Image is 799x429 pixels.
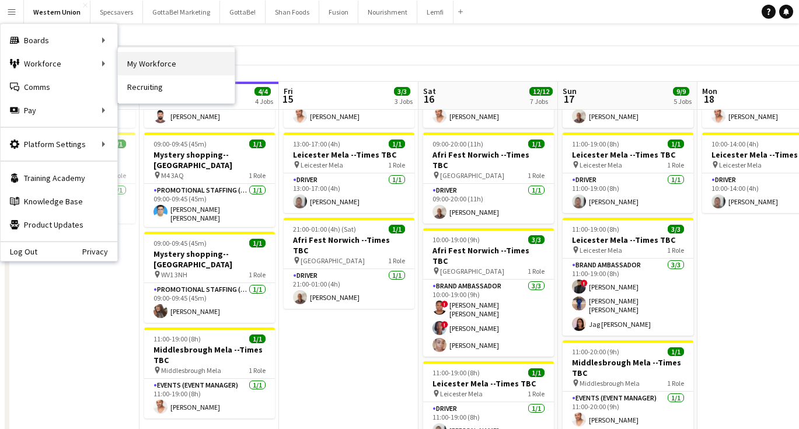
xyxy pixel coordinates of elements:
div: Pay [1,99,117,122]
span: 1/1 [389,225,405,233]
span: Mon [702,86,717,96]
a: Training Academy [1,166,117,190]
span: Middlesbrough Mela [580,379,640,388]
span: Sun [563,86,577,96]
app-card-role: Events (Event Manager)1/111:00-19:00 (8h)[PERSON_NAME] [144,379,275,418]
span: 1 Role [528,389,545,398]
span: 1 Role [249,366,266,375]
div: 13:00-17:00 (4h)1/1Leicester Mela --Times TBC Leicester Mela1 RoleDriver1/113:00-17:00 (4h)[PERSO... [284,132,414,213]
span: 16 [421,92,436,106]
span: [GEOGRAPHIC_DATA] [301,256,365,265]
app-card-role: Driver1/111:00-19:00 (8h)[PERSON_NAME] [563,173,693,213]
span: 1 Role [667,379,684,388]
h3: Afri Fest Norwich --Times TBC [423,245,554,266]
a: Comms [1,75,117,99]
span: 3/3 [394,87,410,96]
span: Leicester Mela [719,161,762,169]
app-job-card: 10:00-19:00 (9h)3/3Afri Fest Norwich --Times TBC [GEOGRAPHIC_DATA]1 RoleBrand Ambassador3/310:00-... [423,228,554,357]
button: Lemfi [417,1,453,23]
span: 1 Role [667,246,684,254]
h3: Middlesbrough Mela --Times TBC [563,357,693,378]
div: 7 Jobs [530,97,552,106]
h3: Afri Fest Norwich --Times TBC [423,149,554,170]
span: 1 Role [388,256,405,265]
span: 1/1 [528,139,545,148]
span: 11:00-19:00 (8h) [572,225,619,233]
app-card-role: Promotional Staffing (Mystery Shopper)1/109:00-09:45 (45m)[PERSON_NAME] [144,283,275,323]
span: 1/1 [249,139,266,148]
button: Fusion [319,1,358,23]
span: 09:00-20:00 (11h) [432,139,483,148]
span: 3/3 [668,225,684,233]
div: Platform Settings [1,132,117,156]
h3: Leicester Mela --Times TBC [563,149,693,160]
span: ! [581,280,588,287]
app-card-role: Brand Ambassador3/310:00-19:00 (9h)![PERSON_NAME] [PERSON_NAME]![PERSON_NAME][PERSON_NAME] [423,280,554,357]
app-card-role: Promotional Staffing (Mystery Shopper)1/109:00-09:45 (45m)[PERSON_NAME] [PERSON_NAME] [144,184,275,227]
app-job-card: 11:00-19:00 (8h)3/3Leicester Mela --Times TBC Leicester Mela1 RoleBrand Ambassador3/311:00-19:00 ... [563,218,693,336]
a: Product Updates [1,213,117,236]
span: 1 Role [249,171,266,180]
app-job-card: 09:00-20:00 (11h)1/1Afri Fest Norwich --Times TBC [GEOGRAPHIC_DATA]1 RoleDriver1/109:00-20:00 (11... [423,132,554,224]
app-job-card: 11:00-19:00 (8h)1/1Leicester Mela --Times TBC Leicester Mela1 RoleDriver1/111:00-19:00 (8h)[PERSO... [563,132,693,213]
span: [GEOGRAPHIC_DATA] [440,267,504,275]
app-job-card: 21:00-01:00 (4h) (Sat)1/1Afri Fest Norwich --Times TBC [GEOGRAPHIC_DATA]1 RoleDriver1/121:00-01:0... [284,218,414,309]
button: Nourishment [358,1,417,23]
h3: Leicester Mela --Times TBC [563,235,693,245]
span: 1 Role [528,171,545,180]
span: Middlesbrough Mela [161,366,221,375]
span: 1/1 [389,139,405,148]
div: 09:00-09:45 (45m)1/1Mystery shopping--[GEOGRAPHIC_DATA] WV1 3NH1 RolePromotional Staffing (Myster... [144,232,275,323]
span: 11:00-19:00 (8h) [572,139,619,148]
span: 1/1 [668,139,684,148]
span: 17 [561,92,577,106]
app-job-card: 11:00-19:00 (8h)1/1Middlesbrough Mela --Times TBC Middlesbrough Mela1 RoleEvents (Event Manager)1... [144,327,275,418]
button: Shan Foods [266,1,319,23]
span: Leicester Mela [440,389,483,398]
app-card-role: Driver1/113:00-17:00 (4h)[PERSON_NAME] [284,173,414,213]
h3: Leicester Mela --Times TBC [284,149,414,160]
span: 1/1 [668,347,684,356]
div: Boards [1,29,117,52]
span: 09:00-09:45 (45m) [153,139,207,148]
a: Log Out [1,247,37,256]
div: Workforce [1,52,117,75]
a: Privacy [82,247,117,256]
a: Knowledge Base [1,190,117,213]
div: 3 Jobs [395,97,413,106]
span: 11:00-20:00 (9h) [572,347,619,356]
span: 1/1 [249,334,266,343]
app-card-role: Driver1/121:00-01:00 (4h)[PERSON_NAME] [284,269,414,309]
h3: Mystery shopping--[GEOGRAPHIC_DATA] [144,149,275,170]
span: 1 Role [667,161,684,169]
span: Leicester Mela [301,161,343,169]
span: 1 Role [249,270,266,279]
span: 4/4 [254,87,271,96]
button: GottaBe! Marketing [143,1,220,23]
span: M4 3AQ [161,171,184,180]
app-card-role: Brand Ambassador3/311:00-19:00 (8h)![PERSON_NAME][PERSON_NAME] [PERSON_NAME] [PERSON_NAME]Jag [PE... [563,259,693,336]
span: 11:00-19:00 (8h) [432,368,480,377]
span: Leicester Mela [580,246,622,254]
span: 3/3 [528,235,545,244]
button: Specsavers [90,1,143,23]
span: 09:00-09:45 (45m) [153,239,207,247]
span: 12/12 [529,87,553,96]
button: Western Union [24,1,90,23]
div: 4 Jobs [255,97,273,106]
span: 1 Role [528,267,545,275]
span: Leicester Mela [580,161,622,169]
span: 11:00-19:00 (8h) [153,334,201,343]
h3: Afri Fest Norwich --Times TBC [284,235,414,256]
span: 15 [282,92,293,106]
span: ! [441,301,448,308]
span: Sat [423,86,436,96]
span: 1 Role [388,161,405,169]
span: ! [441,321,448,328]
app-job-card: 09:00-09:45 (45m)1/1Mystery shopping--[GEOGRAPHIC_DATA] M4 3AQ1 RolePromotional Staffing (Mystery... [144,132,275,227]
